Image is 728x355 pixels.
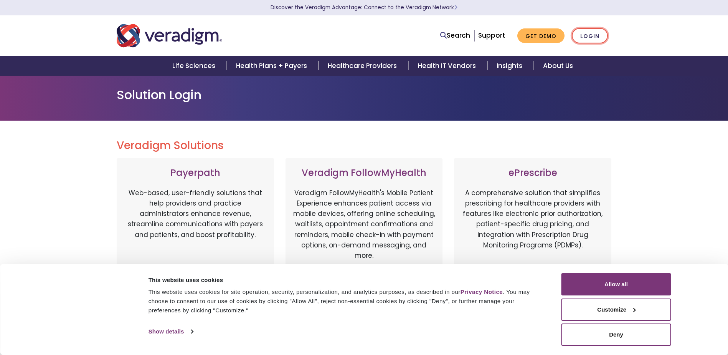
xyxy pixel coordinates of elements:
[462,168,604,179] h3: ePrescribe
[461,289,503,295] a: Privacy Notice
[478,31,505,40] a: Support
[487,56,534,76] a: Insights
[319,56,408,76] a: Healthcare Providers
[227,56,319,76] a: Health Plans + Payers
[561,323,671,346] button: Deny
[149,326,193,337] a: Show details
[561,299,671,321] button: Customize
[293,188,435,261] p: Veradigm FollowMyHealth's Mobile Patient Experience enhances patient access via mobile devices, o...
[117,88,612,102] h1: Solution Login
[517,28,565,43] a: Get Demo
[149,287,544,315] div: This website uses cookies for site operation, security, personalization, and analytics purposes, ...
[124,168,266,179] h3: Payerpath
[117,23,222,48] img: Veradigm logo
[440,30,470,41] a: Search
[561,273,671,295] button: Allow all
[454,4,457,11] span: Learn More
[124,188,266,269] p: Web-based, user-friendly solutions that help providers and practice administrators enhance revenu...
[271,4,457,11] a: Discover the Veradigm Advantage: Connect to the Veradigm NetworkLearn More
[534,56,582,76] a: About Us
[572,28,608,44] a: Login
[149,275,544,285] div: This website uses cookies
[163,56,227,76] a: Life Sciences
[293,168,435,179] h3: Veradigm FollowMyHealth
[409,56,487,76] a: Health IT Vendors
[462,188,604,269] p: A comprehensive solution that simplifies prescribing for healthcare providers with features like ...
[117,139,612,152] h2: Veradigm Solutions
